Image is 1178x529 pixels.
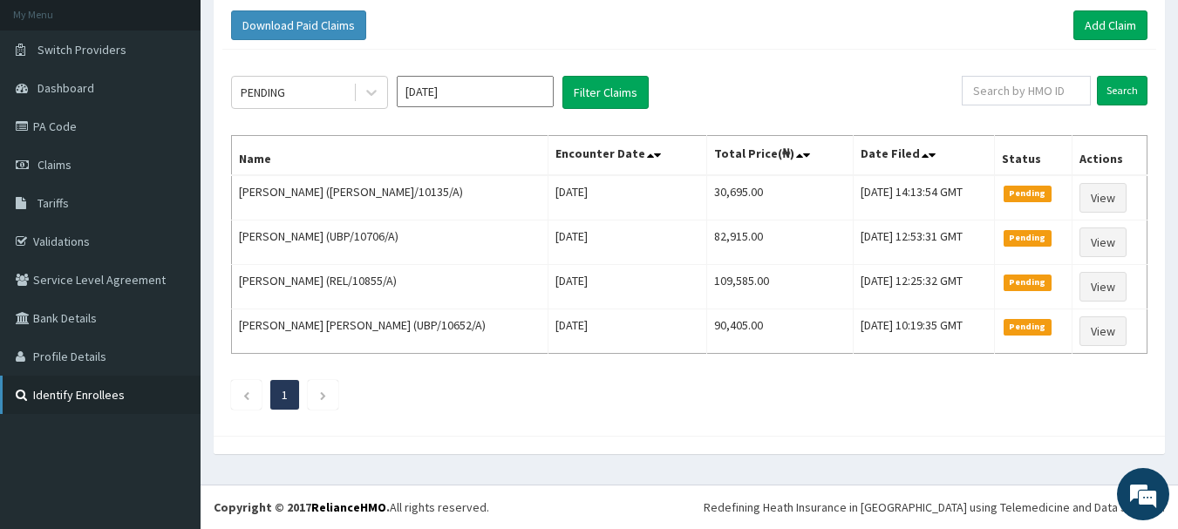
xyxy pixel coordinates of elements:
[231,10,366,40] button: Download Paid Claims
[232,175,548,220] td: [PERSON_NAME] ([PERSON_NAME]/10135/A)
[706,309,853,354] td: 90,405.00
[319,387,327,403] a: Next page
[994,136,1072,176] th: Status
[101,155,241,331] span: We're online!
[232,220,548,265] td: [PERSON_NAME] (UBP/10706/A)
[242,387,250,403] a: Previous page
[548,265,707,309] td: [DATE]
[853,175,994,220] td: [DATE] 14:13:54 GMT
[962,76,1091,105] input: Search by HMO ID
[548,309,707,354] td: [DATE]
[1004,230,1052,246] span: Pending
[562,76,649,109] button: Filter Claims
[706,175,853,220] td: 30,695.00
[853,309,994,354] td: [DATE] 10:19:35 GMT
[1079,272,1127,302] a: View
[32,87,71,131] img: d_794563401_company_1708531726252_794563401
[706,136,853,176] th: Total Price(₦)
[37,157,71,173] span: Claims
[9,348,332,409] textarea: Type your message and hit 'Enter'
[311,499,386,515] a: RelianceHMO
[853,265,994,309] td: [DATE] 12:25:32 GMT
[1079,316,1127,346] a: View
[201,485,1178,529] footer: All rights reserved.
[37,195,69,211] span: Tariffs
[1072,136,1147,176] th: Actions
[1079,183,1127,213] a: View
[548,136,707,176] th: Encounter Date
[704,498,1165,516] div: Redefining Heath Insurance in [GEOGRAPHIC_DATA] using Telemedicine and Data Science!
[397,76,554,107] input: Select Month and Year
[1004,319,1052,335] span: Pending
[91,98,293,120] div: Chat with us now
[37,80,94,96] span: Dashboard
[1073,10,1147,40] a: Add Claim
[1004,186,1052,201] span: Pending
[706,220,853,265] td: 82,915.00
[286,9,328,51] div: Minimize live chat window
[241,84,285,101] div: PENDING
[706,265,853,309] td: 109,585.00
[232,309,548,354] td: [PERSON_NAME] [PERSON_NAME] (UBP/10652/A)
[548,220,707,265] td: [DATE]
[214,499,390,515] strong: Copyright © 2017 .
[232,265,548,309] td: [PERSON_NAME] (REL/10855/A)
[232,136,548,176] th: Name
[1004,275,1052,290] span: Pending
[853,136,994,176] th: Date Filed
[37,42,126,58] span: Switch Providers
[853,220,994,265] td: [DATE] 12:53:31 GMT
[548,175,707,220] td: [DATE]
[282,387,288,403] a: Page 1 is your current page
[1079,227,1127,257] a: View
[1097,76,1147,105] input: Search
